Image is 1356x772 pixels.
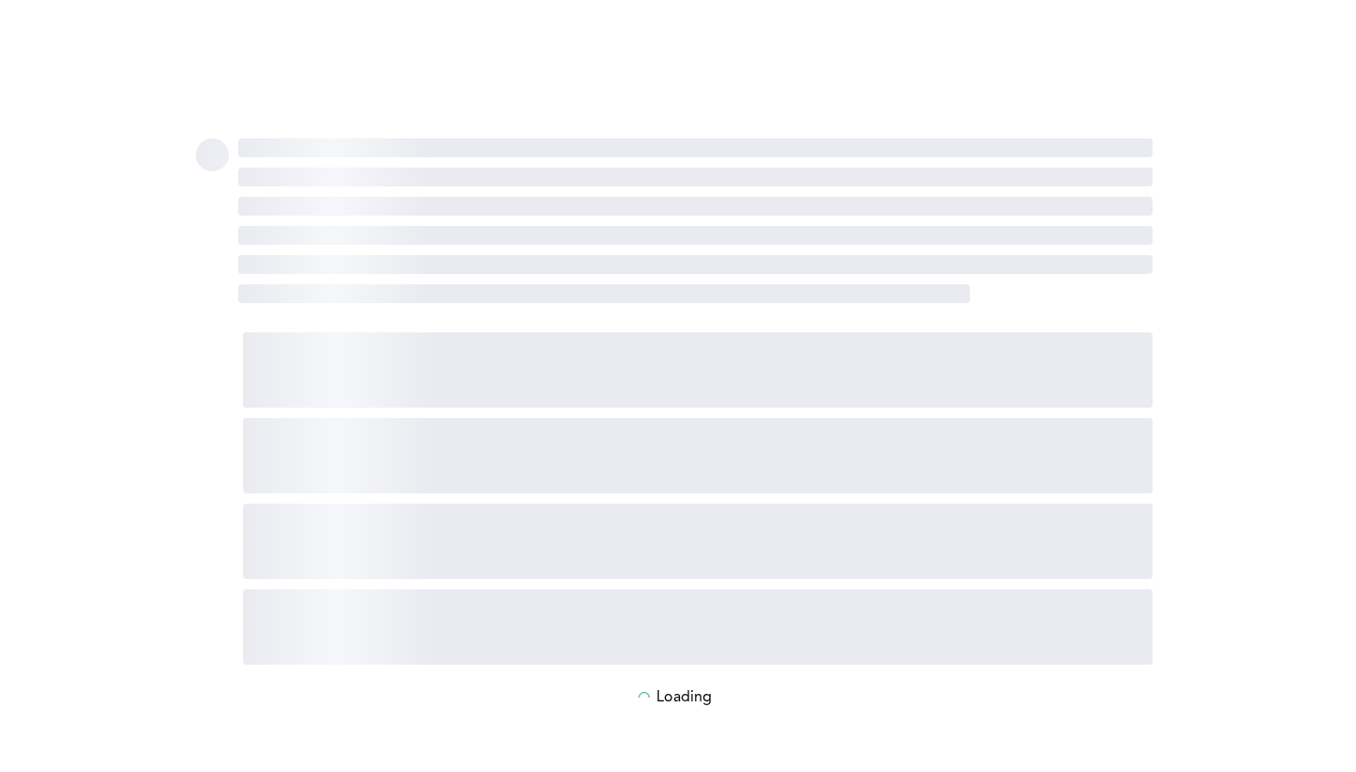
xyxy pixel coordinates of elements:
[238,168,1153,186] span: ‌
[238,255,1153,274] span: ‌
[238,226,1153,245] span: ‌
[238,197,1153,216] span: ‌
[243,504,1153,579] span: ‌
[238,284,970,303] span: ‌
[238,138,1153,157] span: ‌
[656,689,712,706] p: Loading
[243,332,1153,408] span: ‌
[243,589,1153,665] span: ‌
[243,418,1153,493] span: ‌
[196,138,229,171] span: ‌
